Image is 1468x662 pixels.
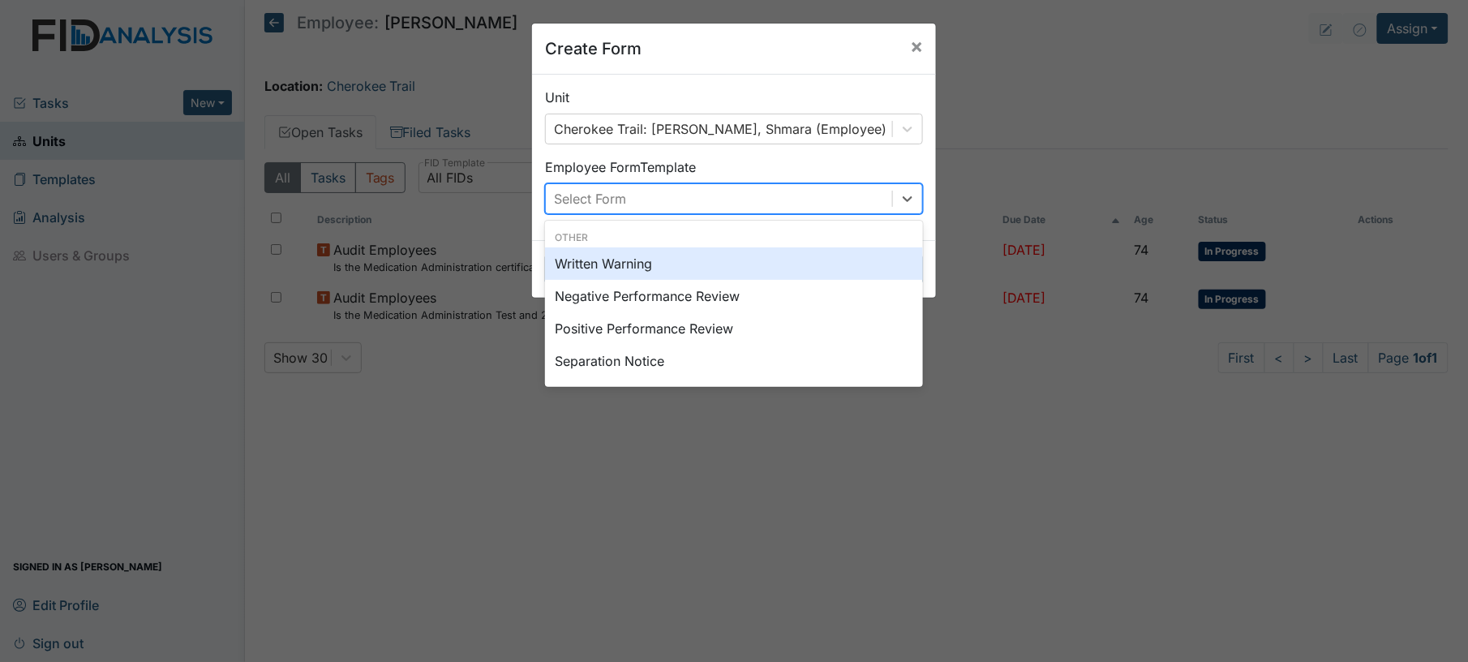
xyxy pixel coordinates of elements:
[545,37,642,61] h5: Create Form
[545,312,923,345] div: Positive Performance Review
[554,119,886,139] div: Cherokee Trail: [PERSON_NAME], Shmara (Employee)
[545,88,569,107] label: Unit
[554,189,626,208] div: Select Form
[545,157,696,177] label: Employee Form Template
[910,34,923,58] span: ×
[545,345,923,377] div: Separation Notice
[545,247,923,280] div: Written Warning
[545,280,923,312] div: Negative Performance Review
[545,230,923,245] div: Other
[897,24,936,69] button: Close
